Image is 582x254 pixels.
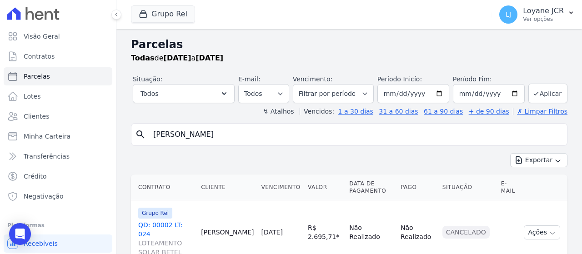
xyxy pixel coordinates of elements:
button: LJ Loyane JCR Ver opções [492,2,582,27]
th: Pago [397,174,439,200]
a: Transferências [4,147,112,165]
a: 1 a 30 dias [338,108,373,115]
a: Contratos [4,47,112,65]
label: Período Inicío: [377,75,422,83]
a: Crédito [4,167,112,185]
a: [DATE] [261,229,283,236]
i: search [135,129,146,140]
span: Negativação [24,192,64,201]
a: 61 a 90 dias [424,108,463,115]
span: Parcelas [24,72,50,81]
th: Data de Pagamento [346,174,397,200]
a: Parcelas [4,67,112,85]
span: Visão Geral [24,32,60,41]
label: Período Fim: [453,75,525,84]
th: Cliente [197,174,257,200]
span: Crédito [24,172,47,181]
strong: [DATE] [164,54,191,62]
span: Lotes [24,92,41,101]
a: ✗ Limpar Filtros [513,108,567,115]
strong: [DATE] [196,54,223,62]
button: Todos [133,84,235,103]
button: Aplicar [528,84,567,103]
th: Vencimento [258,174,304,200]
label: ↯ Atalhos [263,108,294,115]
a: Lotes [4,87,112,105]
label: Vencimento: [293,75,332,83]
label: E-mail: [238,75,261,83]
span: Grupo Rei [138,208,172,219]
span: LJ [506,11,511,18]
button: Exportar [510,153,567,167]
a: Recebíveis [4,234,112,253]
th: E-mail [497,174,521,200]
span: Todos [140,88,158,99]
button: Ações [524,225,560,239]
a: Clientes [4,107,112,125]
span: Recebíveis [24,239,58,248]
p: Loyane JCR [523,6,564,15]
h2: Parcelas [131,36,567,53]
th: Situação [439,174,497,200]
span: Clientes [24,112,49,121]
span: Minha Carteira [24,132,70,141]
a: 31 a 60 dias [379,108,418,115]
p: de a [131,53,223,64]
p: Ver opções [523,15,564,23]
a: Negativação [4,187,112,205]
a: Visão Geral [4,27,112,45]
th: Valor [304,174,346,200]
input: Buscar por nome do lote ou do cliente [148,125,563,144]
label: Situação: [133,75,162,83]
span: Transferências [24,152,70,161]
label: Vencidos: [300,108,334,115]
button: Grupo Rei [131,5,195,23]
span: Contratos [24,52,55,61]
div: Open Intercom Messenger [9,223,31,245]
th: Contrato [131,174,197,200]
a: Minha Carteira [4,127,112,145]
strong: Todas [131,54,155,62]
div: Plataformas [7,220,109,231]
div: Cancelado [442,226,490,239]
a: + de 90 dias [469,108,509,115]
